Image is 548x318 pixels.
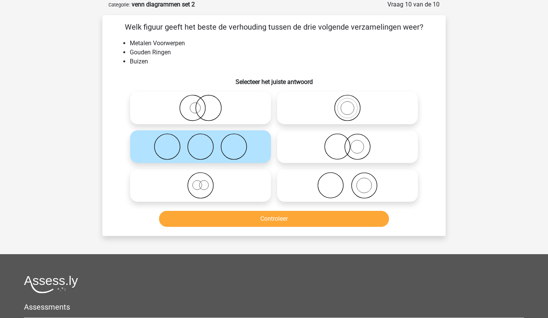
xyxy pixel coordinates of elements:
li: Gouden Ringen [130,48,433,57]
img: Assessly logo [24,275,78,293]
h6: Selecteer het juiste antwoord [115,72,433,85]
h5: Assessments [24,302,524,312]
small: Categorie: [108,2,130,8]
button: Controleer [159,211,389,227]
li: Metalen Voorwerpen [130,39,433,48]
strong: venn diagrammen set 2 [132,1,195,8]
li: Buizen [130,57,433,66]
p: Welk figuur geeft het beste de verhouding tussen de drie volgende verzamelingen weer? [115,21,433,33]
